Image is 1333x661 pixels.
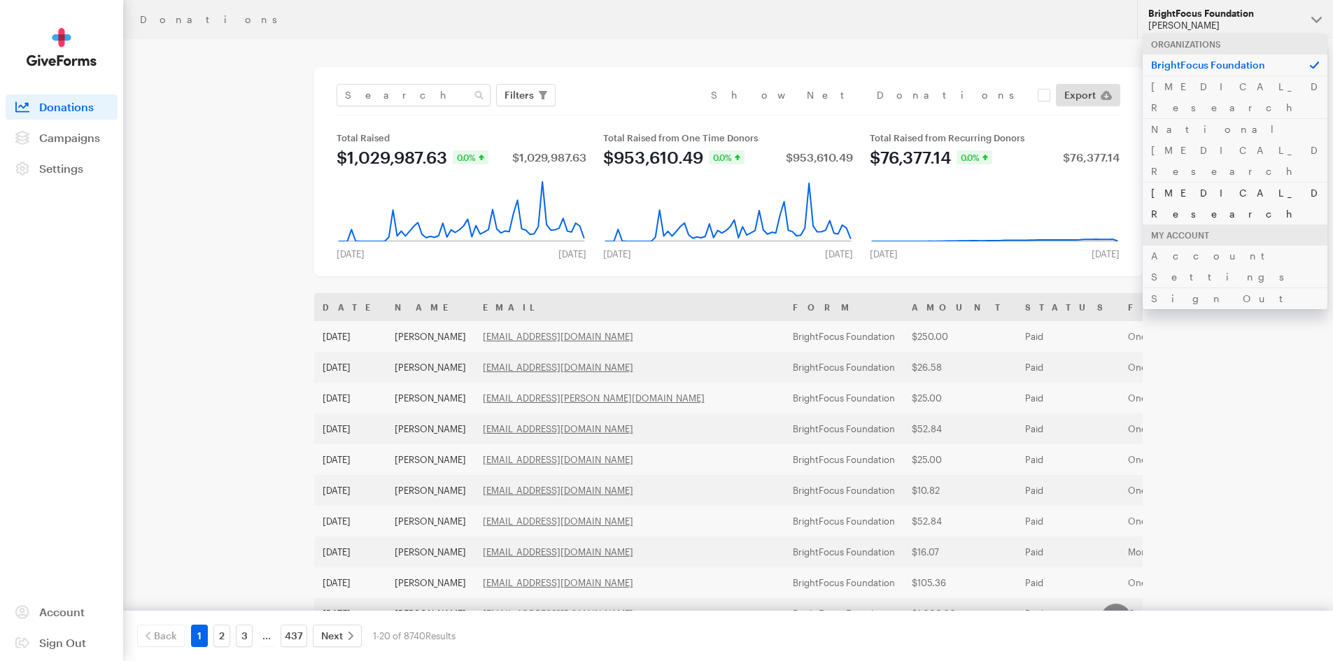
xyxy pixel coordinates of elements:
[1064,87,1096,104] span: Export
[1120,383,1280,413] td: One time
[1120,444,1280,475] td: One time
[784,444,903,475] td: BrightFocus Foundation
[236,625,253,647] a: 3
[903,321,1017,352] td: $250.00
[1017,598,1120,629] td: Paid
[483,608,633,619] a: [EMAIL_ADDRESS][DOMAIN_NAME]
[1063,152,1120,163] div: $76,377.14
[474,293,784,321] th: Email
[817,248,861,260] div: [DATE]
[903,475,1017,506] td: $10.82
[709,150,745,164] div: 0.0%
[386,506,474,536] td: [PERSON_NAME]
[903,444,1017,475] td: $25.00
[6,630,118,655] a: Sign Out
[39,636,86,649] span: Sign Out
[957,150,992,164] div: 0.0%
[314,444,386,475] td: [DATE]
[314,598,386,629] td: [DATE]
[483,423,633,434] a: [EMAIL_ADDRESS][DOMAIN_NAME]
[373,625,456,647] div: 1-20 of 8740
[328,248,373,260] div: [DATE]
[550,248,595,260] div: [DATE]
[1017,293,1120,321] th: Status
[1143,182,1327,225] a: [MEDICAL_DATA] Research
[6,156,118,181] a: Settings
[39,605,85,618] span: Account
[386,383,474,413] td: [PERSON_NAME]
[39,162,83,175] span: Settings
[6,94,118,120] a: Donations
[386,293,474,321] th: Name
[483,392,705,404] a: [EMAIL_ADDRESS][PERSON_NAME][DOMAIN_NAME]
[861,248,906,260] div: [DATE]
[1120,506,1280,536] td: One time
[337,84,491,106] input: Search Name & Email
[314,383,386,413] td: [DATE]
[1083,248,1128,260] div: [DATE]
[784,506,903,536] td: BrightFocus Foundation
[213,625,230,647] a: 2
[786,152,853,163] div: $953,610.49
[903,567,1017,598] td: $105.36
[386,567,474,598] td: [PERSON_NAME]
[784,413,903,444] td: BrightFocus Foundation
[1143,54,1327,76] p: BrightFocus Foundation
[784,293,903,321] th: Form
[425,630,456,641] span: Results
[1120,536,1280,567] td: Monthly
[27,28,97,66] img: GiveForms
[784,475,903,506] td: BrightFocus Foundation
[1017,352,1120,383] td: Paid
[386,536,474,567] td: [PERSON_NAME]
[1120,321,1280,352] td: One time
[1120,475,1280,506] td: One time
[483,516,633,527] a: [EMAIL_ADDRESS][DOMAIN_NAME]
[512,152,586,163] div: $1,029,987.63
[1017,321,1120,352] td: Paid
[321,627,343,644] span: Next
[386,444,474,475] td: [PERSON_NAME]
[314,321,386,352] td: [DATE]
[1017,413,1120,444] td: Paid
[313,625,362,647] a: Next
[314,536,386,567] td: [DATE]
[496,84,556,106] button: Filters
[784,352,903,383] td: BrightFocus Foundation
[483,331,633,342] a: [EMAIL_ADDRESS][DOMAIN_NAME]
[903,352,1017,383] td: $26.58
[1120,293,1280,321] th: Frequency
[6,125,118,150] a: Campaigns
[1120,598,1280,629] td: One time
[1143,34,1327,55] div: Organizations
[784,321,903,352] td: BrightFocus Foundation
[1017,567,1120,598] td: Paid
[595,248,640,260] div: [DATE]
[784,598,903,629] td: BrightFocus Foundation
[1143,76,1327,118] a: [MEDICAL_DATA] Research
[483,546,633,557] a: [EMAIL_ADDRESS][DOMAIN_NAME]
[870,149,951,166] div: $76,377.14
[784,536,903,567] td: BrightFocus Foundation
[386,598,474,629] td: [PERSON_NAME]
[1017,536,1120,567] td: Paid
[784,567,903,598] td: BrightFocus Foundation
[603,132,853,143] div: Total Raised from One Time Donors
[603,149,703,166] div: $953,610.49
[1120,352,1280,383] td: One time
[903,536,1017,567] td: $16.07
[1148,20,1300,31] div: [PERSON_NAME]
[337,132,586,143] div: Total Raised
[903,506,1017,536] td: $52.84
[903,293,1017,321] th: Amount
[39,131,100,144] span: Campaigns
[1120,413,1280,444] td: One time
[483,454,633,465] a: [EMAIL_ADDRESS][DOMAIN_NAME]
[903,383,1017,413] td: $25.00
[314,506,386,536] td: [DATE]
[505,87,534,104] span: Filters
[314,413,386,444] td: [DATE]
[39,100,94,113] span: Donations
[1056,84,1120,106] a: Export
[314,352,386,383] td: [DATE]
